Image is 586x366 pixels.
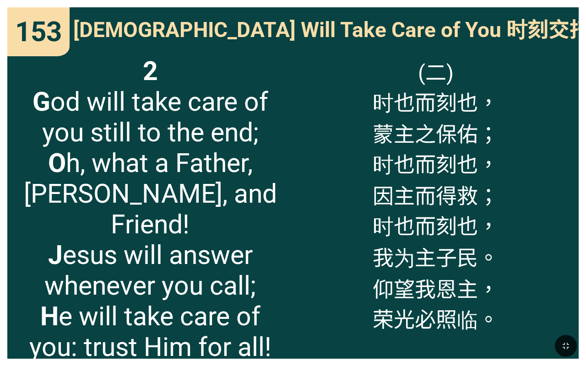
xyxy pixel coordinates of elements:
b: H [40,301,59,332]
b: O [48,148,66,178]
b: G [33,86,50,117]
b: 2 [143,56,158,86]
span: (二) 时也而刻也， 蒙主之保佑； 时也而刻也， 因主而得救； 时也而刻也， 我为主子民。 仰望我恩主， 荣光必照临。 [373,56,499,334]
b: J [48,240,63,270]
span: 153 [15,16,62,48]
span: od will take care of you still to the end; h, what a Father, [PERSON_NAME], and Friend! esus will... [15,56,286,362]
